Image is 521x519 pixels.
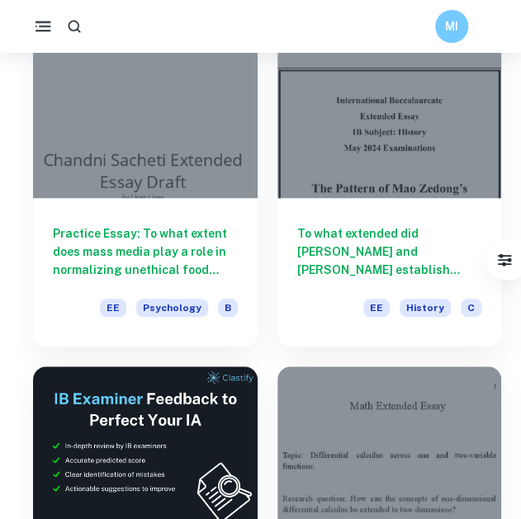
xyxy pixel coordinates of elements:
div: Premium [476,38,493,54]
a: Practice Essay: To what extent does mass media play a role in normalizing unethical food choices?... [33,30,258,347]
h6: MI [443,17,462,35]
a: To what extended did [PERSON_NAME] and [PERSON_NAME] establish similar policies that led to inter... [277,30,502,347]
span: C [461,299,481,317]
span: B [218,299,238,317]
div: Premium [233,38,249,54]
span: Psychology [136,299,208,317]
span: History [400,299,451,317]
button: MI [435,10,468,43]
h6: To what extended did [PERSON_NAME] and [PERSON_NAME] establish similar policies that led to inter... [297,224,482,279]
span: EE [363,299,390,317]
button: Filter [488,243,521,276]
h6: Practice Essay: To what extent does mass media play a role in normalizing unethical food choices? [53,224,238,279]
span: EE [100,299,126,317]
